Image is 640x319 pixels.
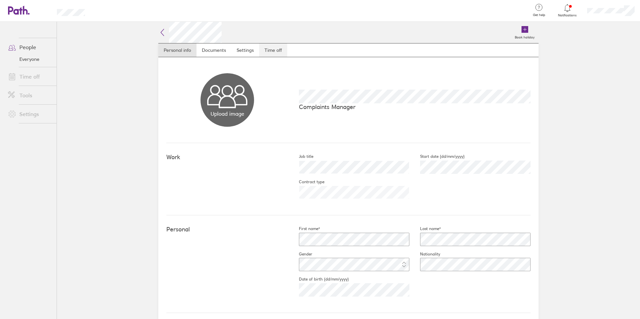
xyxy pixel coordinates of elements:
[288,277,349,282] label: Date of birth (dd/mm/yyyy)
[166,154,288,161] h4: Work
[299,103,531,110] p: Complaints Manager
[231,43,259,57] a: Settings
[557,13,578,17] span: Notifications
[409,226,441,231] label: Last name*
[528,13,550,17] span: Get help
[259,43,287,57] a: Time off
[196,43,231,57] a: Documents
[3,70,57,83] a: Time off
[409,251,440,257] label: Nationality
[557,3,578,17] a: Notifications
[288,251,312,257] label: Gender
[288,226,320,231] label: First name*
[3,89,57,102] a: Tools
[409,154,465,159] label: Start date (dd/mm/yyyy)
[166,226,288,233] h4: Personal
[288,179,324,185] label: Contract type
[511,33,539,39] label: Book holiday
[3,54,57,65] a: Everyone
[3,40,57,54] a: People
[288,154,313,159] label: Job title
[511,22,539,43] a: Book holiday
[158,43,196,57] a: Personal info
[3,107,57,121] a: Settings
